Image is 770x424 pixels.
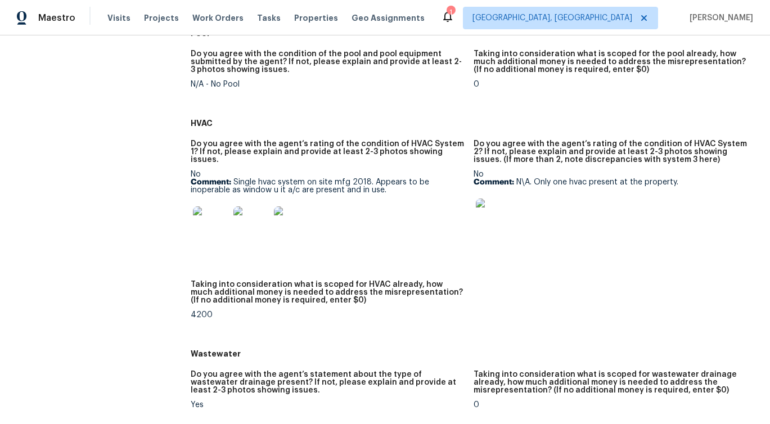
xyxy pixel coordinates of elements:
[191,178,231,186] b: Comment:
[144,12,179,24] span: Projects
[191,140,465,164] h5: Do you agree with the agent’s rating of the condition of HVAC System 1? If not, please explain an...
[474,401,748,409] div: 0
[191,371,465,394] h5: Do you agree with the agent’s statement about the type of wastewater drainage present? If not, pl...
[191,80,465,88] div: N/A - No Pool
[474,80,748,88] div: 0
[474,371,748,394] h5: Taking into consideration what is scoped for wastewater drainage already, how much additional mon...
[474,140,748,164] h5: Do you agree with the agent’s rating of the condition of HVAC System 2? If not, please explain an...
[191,281,465,304] h5: Taking into consideration what is scoped for HVAC already, how much additional money is needed to...
[294,12,338,24] span: Properties
[685,12,753,24] span: [PERSON_NAME]
[191,50,465,74] h5: Do you agree with the condition of the pool and pool equipment submitted by the agent? If not, pl...
[38,12,75,24] span: Maestro
[191,178,465,194] p: Single hvac system on site mfg 2018. Appears to be inoperable as window u it a/c are present and ...
[474,170,748,241] div: No
[352,12,425,24] span: Geo Assignments
[191,348,757,359] h5: Wastewater
[472,12,632,24] span: [GEOGRAPHIC_DATA], [GEOGRAPHIC_DATA]
[474,178,514,186] b: Comment:
[257,14,281,22] span: Tasks
[107,12,130,24] span: Visits
[191,118,757,129] h5: HVAC
[191,401,465,409] div: Yes
[474,178,748,186] p: N\A. Only one hvac present at the property.
[447,7,454,18] div: 1
[474,50,748,74] h5: Taking into consideration what is scoped for the pool already, how much additional money is neede...
[191,311,465,319] div: 4200
[191,170,465,249] div: No
[192,12,244,24] span: Work Orders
